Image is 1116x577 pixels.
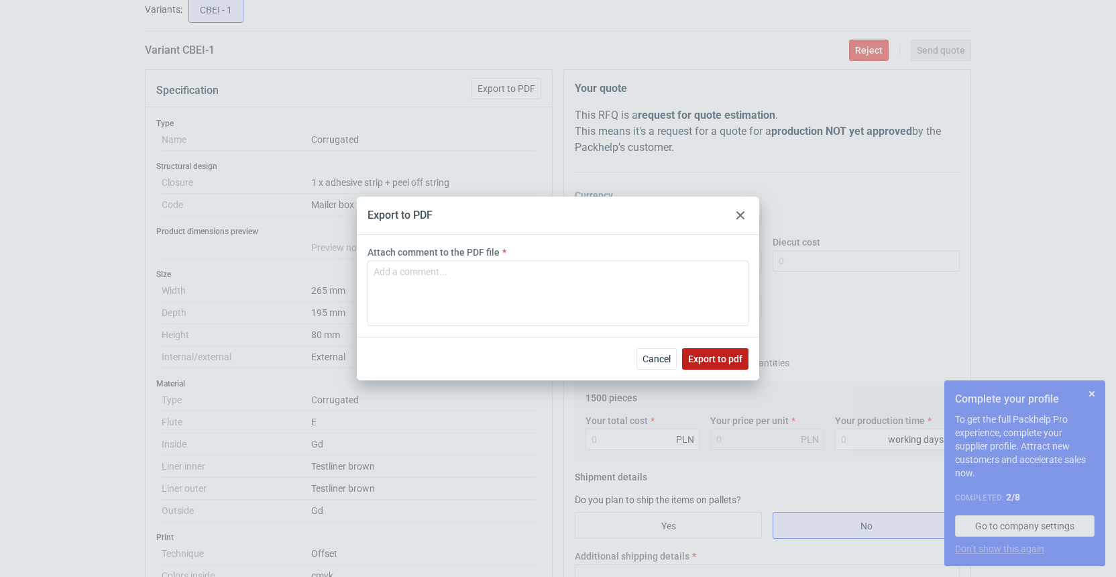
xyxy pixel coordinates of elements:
[682,348,748,370] button: Export to pdf
[368,208,433,223] div: Export to PDF
[636,348,677,370] button: Cancel
[368,246,500,259] label: Attach comment to the PDF file
[688,354,742,364] span: Export to pdf
[643,354,671,364] span: Cancel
